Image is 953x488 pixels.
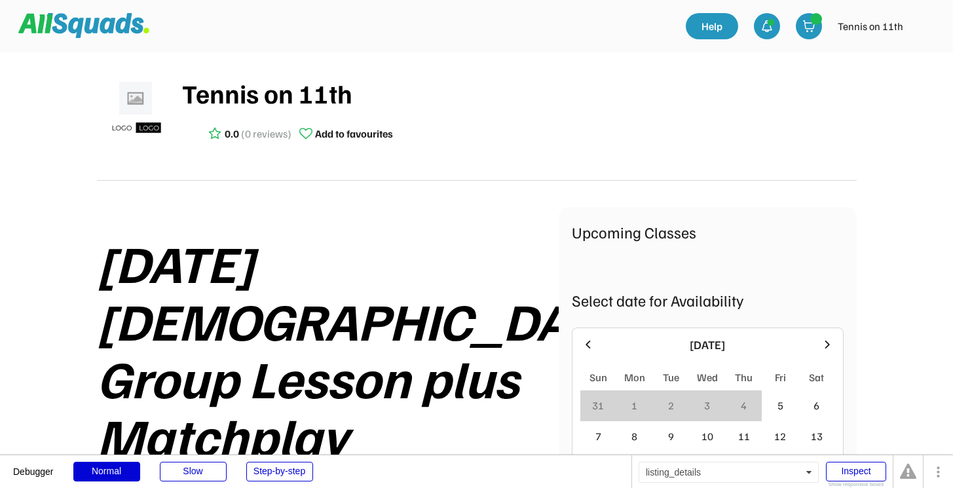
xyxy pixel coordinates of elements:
div: 6 [813,398,819,413]
div: Thu [735,369,753,385]
div: [DATE] [603,336,813,354]
div: Mon [624,369,645,385]
img: ui-kit-placeholders-product-5_1200x.webp [103,77,169,143]
div: listing_details [639,462,819,483]
div: Add to favourites [315,126,393,141]
img: Squad%20Logo.svg [18,13,149,38]
div: Tennis on 11th [838,18,903,34]
div: Select date for Availability [572,288,844,312]
div: 0.0 [225,126,239,141]
div: 1 [631,398,637,413]
div: 4 [741,398,747,413]
div: 8 [631,428,637,444]
div: Debugger [13,455,54,476]
div: 5 [777,398,783,413]
div: 13 [811,428,823,444]
div: Wed [697,369,718,385]
div: 31 [592,398,604,413]
div: Slow [160,462,227,481]
a: Help [686,13,738,39]
div: Inspect [826,462,886,481]
div: Tennis on 11th [182,73,857,113]
div: Step-by-step [246,462,313,481]
img: shopping-cart-01%20%281%29.svg [802,20,815,33]
div: 10 [701,428,713,444]
div: Tue [663,369,679,385]
div: (0 reviews) [241,126,291,141]
div: 2 [668,398,674,413]
div: 12 [774,428,786,444]
div: 9 [668,428,674,444]
div: Sat [809,369,824,385]
img: yH5BAEAAAAALAAAAAABAAEAAAIBRAA7 [911,13,937,39]
div: 11 [738,428,750,444]
div: Normal [73,462,140,481]
div: 7 [595,428,601,444]
div: 3 [704,398,710,413]
div: [DATE] [DEMOGRAPHIC_DATA] Group Lesson plus Matchplay [97,233,641,464]
div: Upcoming Classes [572,220,844,244]
div: Sun [589,369,607,385]
div: Show responsive boxes [826,482,886,487]
div: Fri [775,369,786,385]
img: bell-03%20%281%29.svg [760,20,774,33]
